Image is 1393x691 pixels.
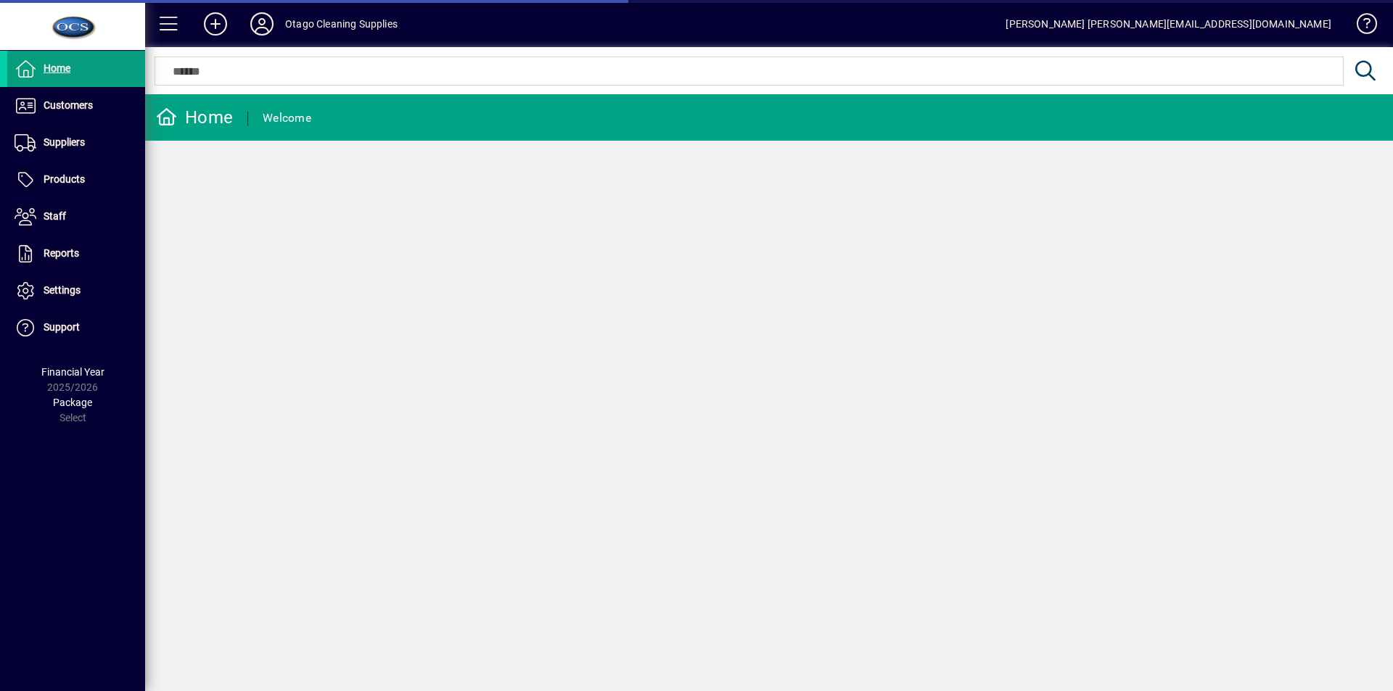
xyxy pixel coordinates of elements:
span: Home [44,62,70,74]
span: Suppliers [44,136,85,148]
button: Add [192,11,239,37]
a: Suppliers [7,125,145,161]
a: Knowledge Base [1346,3,1375,50]
a: Settings [7,273,145,309]
div: [PERSON_NAME] [PERSON_NAME][EMAIL_ADDRESS][DOMAIN_NAME] [1006,12,1331,36]
div: Welcome [263,107,311,130]
span: Support [44,321,80,333]
span: Staff [44,210,66,222]
div: Otago Cleaning Supplies [285,12,398,36]
a: Products [7,162,145,198]
a: Staff [7,199,145,235]
span: Financial Year [41,366,104,378]
a: Support [7,310,145,346]
span: Package [53,397,92,408]
a: Reports [7,236,145,272]
a: Customers [7,88,145,124]
span: Products [44,173,85,185]
span: Customers [44,99,93,111]
span: Settings [44,284,81,296]
span: Reports [44,247,79,259]
div: Home [156,106,233,129]
button: Profile [239,11,285,37]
